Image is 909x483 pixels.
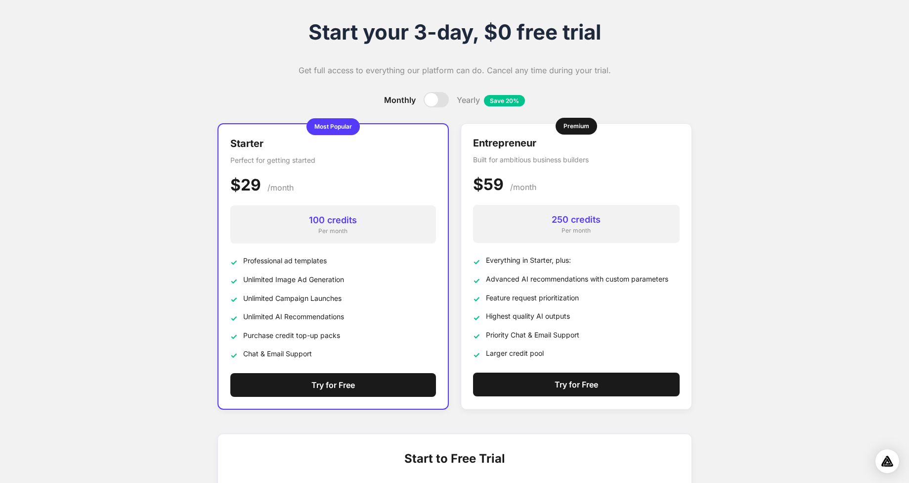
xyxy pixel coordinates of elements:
[473,349,480,361] span: ✓
[243,348,312,359] span: Chat & Email Support
[473,373,680,396] button: Try for Free
[230,293,237,305] span: ✓
[230,373,436,397] button: Try for Free
[481,226,672,235] div: Per month
[238,213,428,227] div: 100 credits
[243,311,344,322] span: Unlimited AI Recommendations
[481,213,672,226] div: 250 credits
[404,450,505,468] span: Start to Free Trial
[217,64,692,76] p: Get full access to everything our platform can do. Cancel any time during your trial.
[486,330,579,340] span: Priority Chat & Email Support
[217,20,692,45] h1: Start your 3-day, $0 free trial
[486,274,668,284] span: Advanced AI recommendations with custom parameters
[243,274,344,285] span: Unlimited Image Ad Generation
[473,275,480,287] span: ✓
[473,256,480,268] span: ✓
[486,292,579,303] span: Feature request prioritization
[473,175,504,194] span: $59
[486,348,544,358] span: Larger credit pool
[484,95,525,106] span: Save 20%
[875,449,899,473] div: Open Intercom Messenger
[457,94,525,106] span: Yearly
[230,175,261,194] span: $29
[510,182,536,192] span: /month
[230,256,237,268] span: ✓
[243,255,327,266] span: Professional ad templates
[384,94,416,106] span: Monthly
[230,155,436,165] p: Perfect for getting started
[473,136,680,150] h3: Entrepreneur
[230,136,436,151] h3: Starter
[238,227,428,236] div: Per month
[230,331,237,342] span: ✓
[486,311,570,321] span: Highest quality AI outputs
[230,349,237,361] span: ✓
[473,330,480,342] span: ✓
[486,255,571,265] span: Everything in Starter, plus:
[473,312,480,324] span: ✓
[243,293,342,303] span: Unlimited Campaign Launches
[230,275,237,287] span: ✓
[267,183,294,193] span: /month
[473,293,480,305] span: ✓
[473,154,680,165] p: Built for ambitious business builders
[243,330,340,340] span: Purchase credit top-up packs
[230,312,237,324] span: ✓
